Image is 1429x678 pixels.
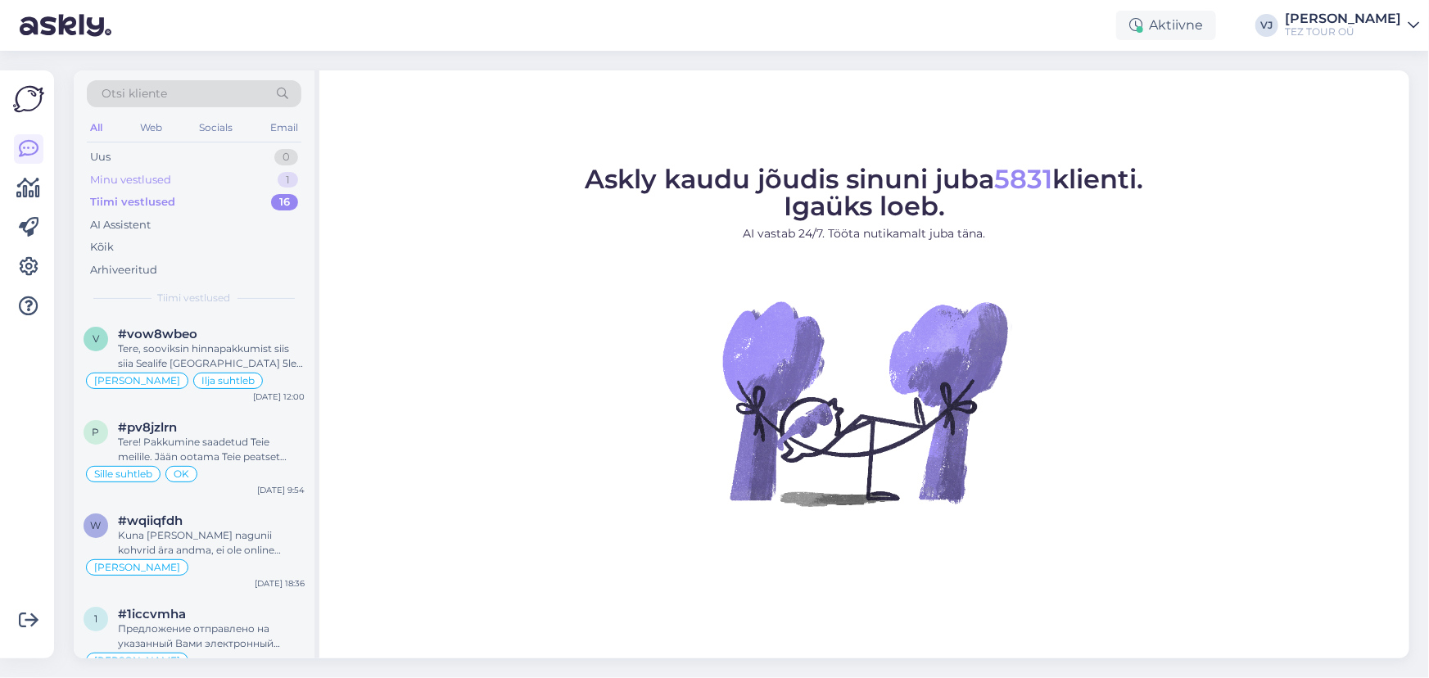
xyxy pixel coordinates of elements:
[1285,25,1401,38] div: TEZ TOUR OÜ
[93,426,100,438] span: p
[1255,14,1278,37] div: VJ
[90,262,157,278] div: Arhiveeritud
[995,163,1053,195] span: 5831
[93,332,99,345] span: v
[118,513,183,528] span: #wqiiqfdh
[118,607,186,621] span: #1iccvmha
[257,484,305,496] div: [DATE] 9:54
[118,621,305,651] div: Предложение отправлено на указанный Вами электронный адрес.
[91,519,102,531] span: w
[586,225,1144,242] p: AI vastab 24/7. Tööta nutikamalt juba täna.
[586,163,1144,222] span: Askly kaudu jõudis sinuni juba klienti. Igaüks loeb.
[717,255,1012,550] img: No Chat active
[94,469,152,479] span: Sille suhtleb
[87,117,106,138] div: All
[267,117,301,138] div: Email
[1116,11,1216,40] div: Aktiivne
[201,376,255,386] span: Ilja suhtleb
[118,528,305,558] div: Kuna [PERSON_NAME] nagunii kohvrid ära andma, ei ole online check-inil suurt mõtet.
[158,291,231,305] span: Tiimi vestlused
[90,217,151,233] div: AI Assistent
[255,577,305,590] div: [DATE] 18:36
[118,341,305,371] div: Tere, sooviksin hinnapakkumist siis siia Sealife [GEOGRAPHIC_DATA] 5le täiskasvanule 7 ööd. välju...
[274,149,298,165] div: 0
[118,327,197,341] span: #vow8wbeo
[90,194,175,210] div: Tiimi vestlused
[94,376,180,386] span: [PERSON_NAME]
[174,469,189,479] span: OK
[90,172,171,188] div: Minu vestlused
[94,563,180,572] span: [PERSON_NAME]
[90,149,111,165] div: Uus
[1285,12,1401,25] div: [PERSON_NAME]
[137,117,165,138] div: Web
[196,117,236,138] div: Socials
[90,239,114,255] div: Kõik
[271,194,298,210] div: 16
[253,391,305,403] div: [DATE] 12:00
[118,420,177,435] span: #pv8jzlrn
[278,172,298,188] div: 1
[94,612,97,625] span: 1
[94,656,180,666] span: [PERSON_NAME]
[118,435,305,464] div: Tere! Pakkumine saadetud Teie meilile. Jään ootama Teie peatset vastust ja andmeid broneerimiseks...
[13,84,44,115] img: Askly Logo
[102,85,167,102] span: Otsi kliente
[1285,12,1419,38] a: [PERSON_NAME]TEZ TOUR OÜ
